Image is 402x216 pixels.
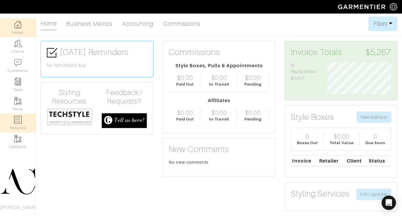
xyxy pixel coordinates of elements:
[101,113,147,128] img: feedback_requests-3821251ac2bd56c73c230f3229a5b25d6eb027adea667894f41107c140538ee0.png
[177,74,193,81] div: $0.00
[318,156,345,166] th: Retailer
[169,47,220,57] h3: Commissions
[14,59,22,66] img: comment-icon-a0a6a9ef722e966f86d9cbdc48e553b5cf19dbc54f86b18d962a5391bc8f6eb6.png
[366,47,391,57] span: $5,267
[390,3,397,11] img: gear-icon-white-bd11855cb880d31180b6d7d6211b90ccbf57a29d726f0c71d8c61bd08dd39cc2.png
[14,97,22,105] img: garments-icon-b7da505a4dc4fd61783c78ac3ca0ef83fa9d6f193b1c9dc38574b1d14d53ca28.png
[330,140,354,146] div: Total Value
[169,97,269,104] div: Affiliates
[306,133,309,140] div: 0
[291,156,318,166] th: Invoice
[14,116,22,123] img: orders-icon-0abe47150d42831381b5fb84f609e132dff9fe21cb692f30cb5eec754e2cba89.png
[291,62,318,82] li: Ready2Wear: $5267
[244,81,261,87] div: Pending
[163,18,201,30] a: Commissions
[169,144,269,154] h3: New Comments
[291,112,334,122] h3: Style Boxes
[169,159,269,165] div: No new comments
[357,111,391,123] button: New style box
[373,133,377,140] div: 0
[177,109,193,116] div: $0.00
[291,47,391,57] h3: Invoice Totals
[47,47,147,58] h3: [DATE] Reminders
[368,17,397,31] button: Filters
[209,116,229,122] div: In-Transit
[176,81,194,87] div: Paid Out
[356,189,391,200] a: Edit options
[41,17,57,30] a: Home
[334,133,349,140] div: $0.00
[367,156,391,166] th: Status
[345,156,367,166] th: Client
[47,88,92,106] h4: Styling Resources:
[211,109,227,116] div: $0.00
[14,40,22,47] img: clients-icon-6bae9207a08558b7cb47a8932f037763ab4055f8c8b6bfacd5dc20c3e0201464.png
[47,63,147,68] h6: No reminders due
[245,109,261,116] div: $0.00
[211,74,227,81] div: $0.00
[209,81,229,87] div: In-Transit
[14,78,22,85] img: reminder-icon-8004d30b9f0a5d33ae49ab947aed9ed385cf756f9e5892f1edd6e32f2345188e.png
[47,47,57,58] img: check-box-icon-36a4915ff3ba2bd8f6e4f29bc755bb66becd62c870f447fc0dd1365fcfddab58.png
[335,2,390,12] img: garmentier-logo-header-white-b43fb05a5012e4ada735d5af1a66efaba907eab6374d6393d1fbf88cb4ef424d.png
[169,62,269,69] div: Style Boxes, Pulls & Appointments
[244,116,261,122] div: Pending
[101,88,147,106] h4: Feedback / Requests?
[176,116,194,122] div: Paid Out
[47,108,92,126] img: techstyle-93310999766a10050dc78ceb7f971a75838126fd19372ce40ba20cdf6a89b94b.png
[245,74,261,81] div: $0.00
[382,196,396,210] div: Open Intercom Messenger
[14,135,22,142] img: garments-icon-b7da505a4dc4fd61783c78ac3ca0ef83fa9d6f193b1c9dc38574b1d14d53ca28.png
[122,18,154,30] a: Accounting
[14,21,22,28] img: dashboard-icon-dbcd8f5a0b271acd01030246c82b418ddd0df26cd7fceb0bd07c9910d44c42f6.png
[297,140,318,146] div: Boxes Out
[291,189,349,199] h3: Styling Services
[365,140,385,146] div: Due Soon
[66,18,112,30] a: Business Metrics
